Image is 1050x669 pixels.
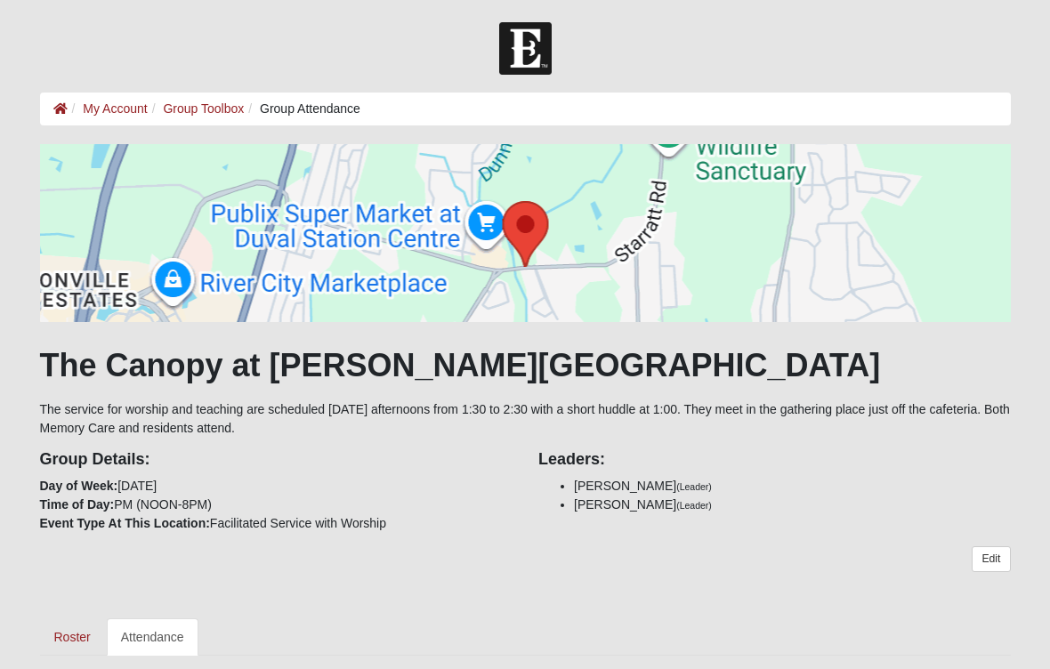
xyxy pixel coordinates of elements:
[538,450,1011,470] h4: Leaders:
[676,500,712,511] small: (Leader)
[163,101,244,116] a: Group Toolbox
[40,618,105,656] a: Roster
[499,22,552,75] img: Church of Eleven22 Logo
[107,618,198,656] a: Attendance
[574,496,1011,514] li: [PERSON_NAME]
[676,481,712,492] small: (Leader)
[83,101,147,116] a: My Account
[244,100,360,118] li: Group Attendance
[40,144,1011,656] div: The service for worship and teaching are scheduled [DATE] afternoons from 1:30 to 2:30 with a sho...
[40,479,118,493] strong: Day of Week:
[40,497,115,512] strong: Time of Day:
[40,346,1011,384] h1: The Canopy at [PERSON_NAME][GEOGRAPHIC_DATA]
[574,477,1011,496] li: [PERSON_NAME]
[40,516,210,530] strong: Event Type At This Location:
[972,546,1010,572] a: Edit
[27,438,526,533] div: [DATE] PM (NOON-8PM) Facilitated Service with Worship
[40,450,513,470] h4: Group Details:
